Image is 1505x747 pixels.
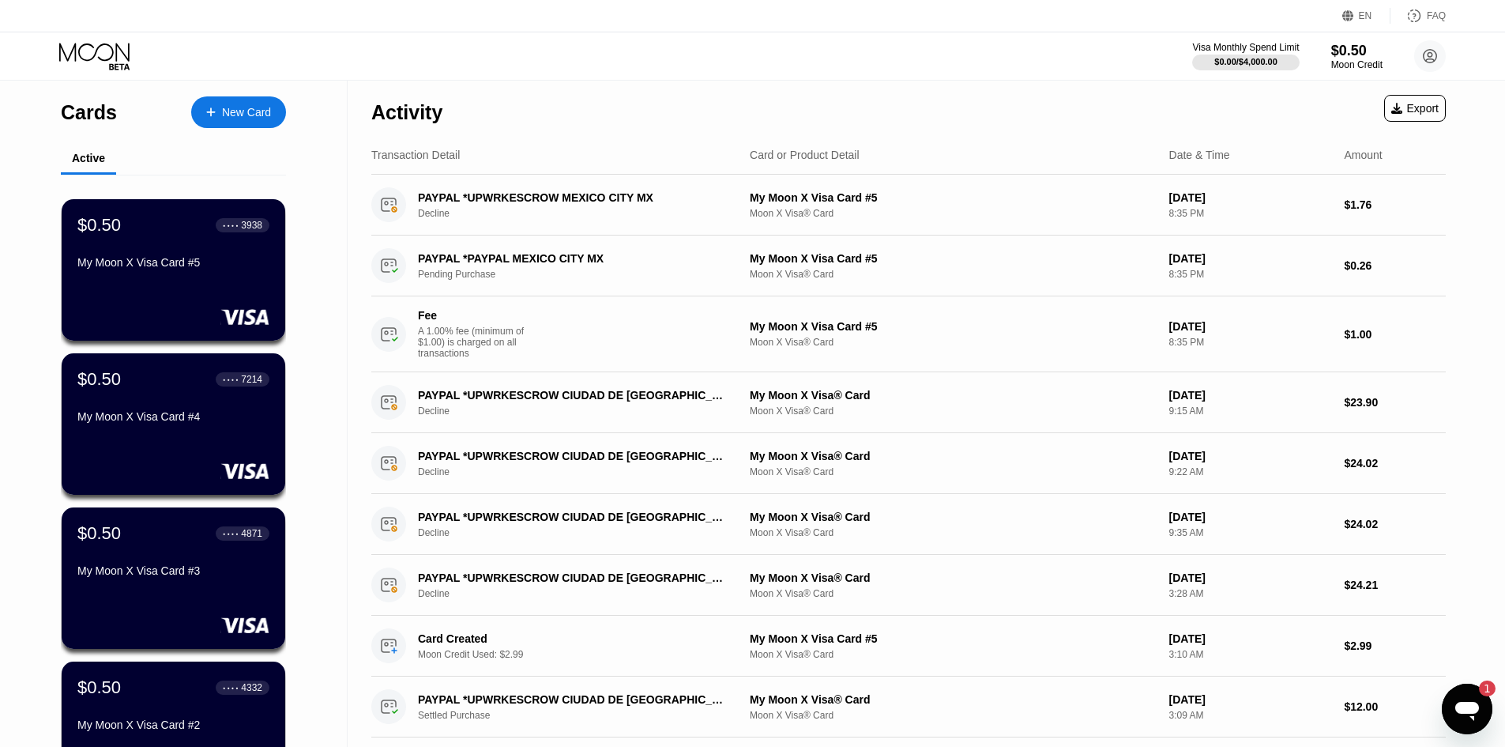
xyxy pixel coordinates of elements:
[1169,406,1332,417] div: 9:15 AM
[1169,466,1332,477] div: 9:22 AM
[1464,681,1496,696] iframe: Number of unread messages
[77,523,121,544] div: $0.50
[223,223,239,228] div: ● ● ● ●
[418,191,724,204] div: PAYPAL *UPWRKESCROW MEXICO CITY MX
[77,410,269,423] div: My Moon X Visa Card #4
[750,389,1157,402] div: My Moon X Visa® Card
[371,433,1446,494] div: PAYPAL *UPWRKESCROW CIUDAD DE [GEOGRAPHIC_DATA]DeclineMy Moon X Visa® CardMoon X Visa® Card[DATE]...
[371,677,1446,738] div: PAYPAL *UPWRKESCROW CIUDAD DE [GEOGRAPHIC_DATA]Settled PurchaseMy Moon X Visa® CardMoon X Visa® C...
[72,152,105,164] div: Active
[1169,208,1332,219] div: 8:35 PM
[1344,639,1446,652] div: $2.99
[371,101,442,124] div: Activity
[1169,389,1332,402] div: [DATE]
[750,450,1157,462] div: My Moon X Visa® Card
[1344,518,1446,530] div: $24.02
[1331,43,1383,59] div: $0.50
[750,693,1157,706] div: My Moon X Visa® Card
[750,710,1157,721] div: Moon X Visa® Card
[1331,43,1383,70] div: $0.50Moon Credit
[750,466,1157,477] div: Moon X Visa® Card
[61,101,117,124] div: Cards
[1342,8,1390,24] div: EN
[1169,149,1230,161] div: Date & Time
[223,685,239,690] div: ● ● ● ●
[1344,259,1446,272] div: $0.26
[191,96,286,128] div: New Card
[1359,10,1372,21] div: EN
[1331,59,1383,70] div: Moon Credit
[750,588,1157,599] div: Moon X Visa® Card
[418,693,724,706] div: PAYPAL *UPWRKESCROW CIUDAD DE [GEOGRAPHIC_DATA]
[77,677,121,698] div: $0.50
[418,572,724,584] div: PAYPAL *UPWRKESCROW CIUDAD DE [GEOGRAPHIC_DATA]
[241,682,262,693] div: 4332
[371,494,1446,555] div: PAYPAL *UPWRKESCROW CIUDAD DE [GEOGRAPHIC_DATA]DeclineMy Moon X Visa® CardMoon X Visa® Card[DATE]...
[62,353,285,495] div: $0.50● ● ● ●7214My Moon X Visa Card #4
[1169,693,1332,706] div: [DATE]
[1169,450,1332,462] div: [DATE]
[418,450,724,462] div: PAYPAL *UPWRKESCROW CIUDAD DE [GEOGRAPHIC_DATA]
[750,572,1157,584] div: My Moon X Visa® Card
[750,269,1157,280] div: Moon X Visa® Card
[371,555,1446,616] div: PAYPAL *UPWRKESCROW CIUDAD DE [GEOGRAPHIC_DATA]DeclineMy Moon X Visa® CardMoon X Visa® Card[DATE]...
[223,531,239,536] div: ● ● ● ●
[1169,588,1332,599] div: 3:28 AM
[418,208,747,219] div: Decline
[62,507,285,649] div: $0.50● ● ● ●4871My Moon X Visa Card #3
[418,326,536,359] div: A 1.00% fee (minimum of $1.00) is charged on all transactions
[1169,252,1332,265] div: [DATE]
[241,528,262,539] div: 4871
[1391,102,1439,115] div: Export
[1169,337,1332,348] div: 8:35 PM
[77,256,269,269] div: My Moon X Visa Card #5
[77,719,269,731] div: My Moon X Visa Card #2
[1344,149,1382,161] div: Amount
[1169,649,1332,660] div: 3:10 AM
[1169,511,1332,523] div: [DATE]
[371,175,1446,236] div: PAYPAL *UPWRKESCROW MEXICO CITY MXDeclineMy Moon X Visa Card #5Moon X Visa® Card[DATE]8:35 PM$1.76
[371,372,1446,433] div: PAYPAL *UPWRKESCROW CIUDAD DE [GEOGRAPHIC_DATA]DeclineMy Moon X Visa® CardMoon X Visa® Card[DATE]...
[1169,527,1332,538] div: 9:35 AM
[750,527,1157,538] div: Moon X Visa® Card
[1427,10,1446,21] div: FAQ
[1169,632,1332,645] div: [DATE]
[1344,457,1446,470] div: $24.02
[750,511,1157,523] div: My Moon X Visa® Card
[1344,396,1446,409] div: $23.90
[1214,57,1277,66] div: $0.00 / $4,000.00
[1344,328,1446,341] div: $1.00
[371,236,1446,296] div: PAYPAL *PAYPAL MEXICO CITY MXPending PurchaseMy Moon X Visa Card #5Moon X Visa® Card[DATE]8:35 PM...
[1442,684,1492,734] iframe: Button to launch messaging window, 1 unread message
[750,149,860,161] div: Card or Product Detail
[371,616,1446,677] div: Card CreatedMoon Credit Used: $2.99My Moon X Visa Card #5Moon X Visa® Card[DATE]3:10 AM$2.99
[1169,269,1332,280] div: 8:35 PM
[418,309,529,322] div: Fee
[750,320,1157,333] div: My Moon X Visa Card #5
[418,269,747,280] div: Pending Purchase
[62,199,285,341] div: $0.50● ● ● ●3938My Moon X Visa Card #5
[418,511,724,523] div: PAYPAL *UPWRKESCROW CIUDAD DE [GEOGRAPHIC_DATA]
[418,252,724,265] div: PAYPAL *PAYPAL MEXICO CITY MX
[371,149,460,161] div: Transaction Detail
[750,208,1157,219] div: Moon X Visa® Card
[1169,572,1332,584] div: [DATE]
[241,220,262,231] div: 3938
[1192,42,1299,70] div: Visa Monthly Spend Limit$0.00/$4,000.00
[418,389,724,402] div: PAYPAL *UPWRKESCROW CIUDAD DE [GEOGRAPHIC_DATA]
[418,588,747,599] div: Decline
[1344,700,1446,713] div: $12.00
[418,406,747,417] div: Decline
[223,377,239,382] div: ● ● ● ●
[750,406,1157,417] div: Moon X Visa® Card
[77,215,121,236] div: $0.50
[750,191,1157,204] div: My Moon X Visa Card #5
[418,466,747,477] div: Decline
[1169,320,1332,333] div: [DATE]
[418,632,724,645] div: Card Created
[77,564,269,577] div: My Moon X Visa Card #3
[1169,710,1332,721] div: 3:09 AM
[750,252,1157,265] div: My Moon X Visa Card #5
[418,527,747,538] div: Decline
